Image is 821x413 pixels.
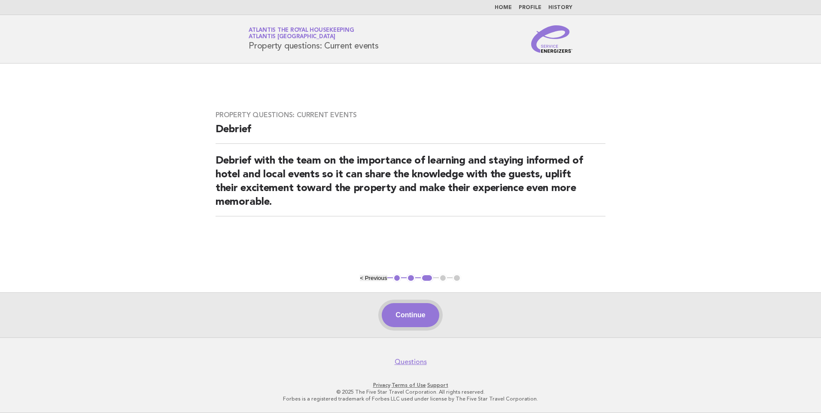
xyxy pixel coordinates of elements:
h1: Property questions: Current events [249,28,379,50]
a: Questions [395,358,427,366]
a: History [548,5,572,10]
p: Forbes is a registered trademark of Forbes LLC used under license by The Five Star Travel Corpora... [148,395,673,402]
a: Support [427,382,448,388]
span: Atlantis [GEOGRAPHIC_DATA] [249,34,335,40]
button: < Previous [360,275,387,281]
a: Profile [519,5,541,10]
h3: Property questions: Current events [216,111,605,119]
p: © 2025 The Five Star Travel Corporation. All rights reserved. [148,389,673,395]
p: · · [148,382,673,389]
h2: Debrief [216,123,605,144]
h2: Debrief with the team on the importance of learning and staying informed of hotel and local event... [216,154,605,216]
a: Atlantis the Royal HousekeepingAtlantis [GEOGRAPHIC_DATA] [249,27,354,39]
a: Privacy [373,382,390,388]
button: 1 [393,274,401,282]
button: 2 [407,274,415,282]
a: Terms of Use [392,382,426,388]
a: Home [495,5,512,10]
img: Service Energizers [531,25,572,53]
button: 3 [421,274,433,282]
button: Continue [382,303,439,327]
